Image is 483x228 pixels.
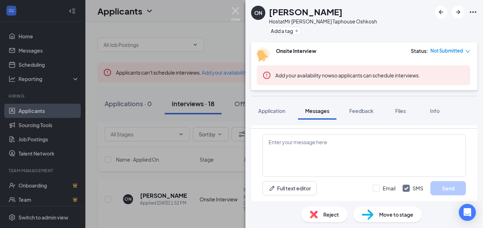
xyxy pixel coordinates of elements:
[430,47,463,54] span: Not Submitted
[411,47,428,54] div: Status :
[430,181,466,195] button: Send
[294,29,299,33] svg: Plus
[395,108,406,114] span: Files
[430,108,440,114] span: Info
[254,9,262,16] div: ON
[269,27,301,34] button: PlusAdd a tag
[275,72,332,79] button: Add your availability now
[452,6,465,18] button: ArrowRight
[323,211,339,218] span: Reject
[454,8,462,16] svg: ArrowRight
[349,108,373,114] span: Feedback
[258,108,285,114] span: Application
[469,8,477,16] svg: Ellipses
[276,48,316,54] b: Onsite Interview
[379,211,413,218] span: Move to stage
[269,6,343,18] h1: [PERSON_NAME]
[262,181,317,195] button: Full text editorPen
[435,6,447,18] button: ArrowLeftNew
[305,108,329,114] span: Messages
[275,72,420,78] span: so applicants can schedule interviews.
[269,18,377,25] div: Host at Mr [PERSON_NAME] Taphouse Oshkosh
[269,185,276,192] svg: Pen
[459,204,476,221] div: Open Intercom Messenger
[437,8,445,16] svg: ArrowLeftNew
[262,71,271,80] svg: Error
[465,49,470,54] span: down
